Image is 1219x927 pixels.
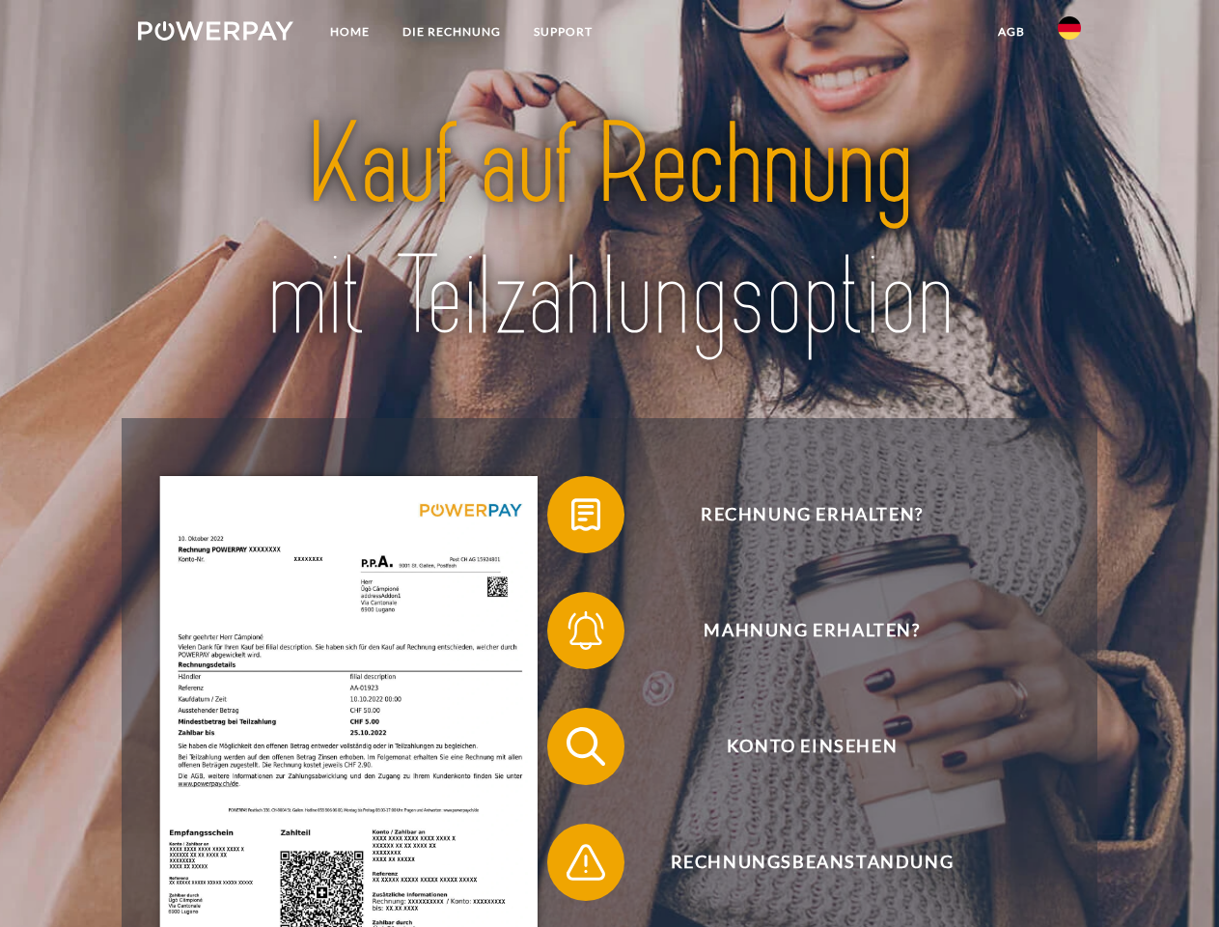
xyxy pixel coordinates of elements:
img: qb_bill.svg [562,491,610,539]
a: agb [982,14,1041,49]
img: qb_search.svg [562,722,610,771]
button: Mahnung erhalten? [547,592,1049,669]
button: Rechnung erhalten? [547,476,1049,553]
img: title-powerpay_de.svg [184,93,1035,370]
span: Rechnungsbeanstandung [575,824,1048,901]
span: Rechnung erhalten? [575,476,1048,553]
span: Mahnung erhalten? [575,592,1048,669]
img: qb_bell.svg [562,606,610,655]
img: logo-powerpay-white.svg [138,21,293,41]
a: Home [314,14,386,49]
span: Konto einsehen [575,708,1048,785]
img: de [1058,16,1081,40]
img: qb_warning.svg [562,838,610,886]
button: Konto einsehen [547,708,1049,785]
a: SUPPORT [517,14,609,49]
button: Rechnungsbeanstandung [547,824,1049,901]
a: DIE RECHNUNG [386,14,517,49]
